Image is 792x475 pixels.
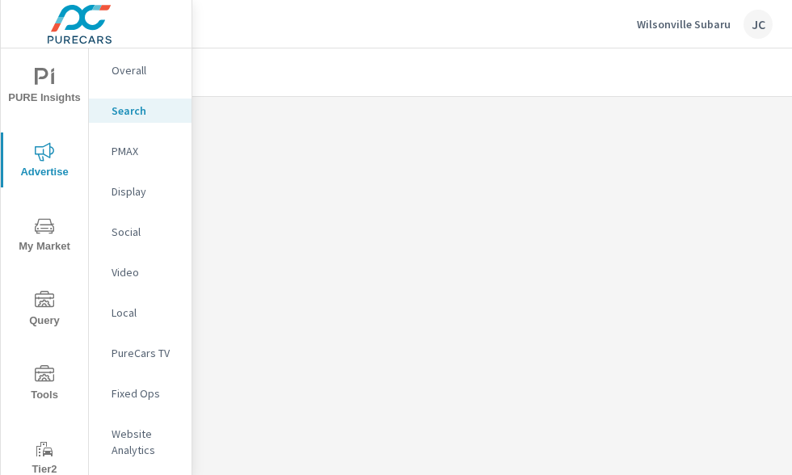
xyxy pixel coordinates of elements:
[89,99,192,123] div: Search
[89,139,192,163] div: PMAX
[6,142,83,182] span: Advertise
[89,301,192,325] div: Local
[89,220,192,244] div: Social
[89,341,192,365] div: PureCars TV
[112,385,179,401] p: Fixed Ops
[6,365,83,405] span: Tools
[112,62,179,78] p: Overall
[89,179,192,204] div: Display
[112,224,179,240] p: Social
[112,103,179,119] p: Search
[112,345,179,361] p: PureCars TV
[6,291,83,330] span: Query
[89,422,192,462] div: Website Analytics
[6,68,83,107] span: PURE Insights
[6,216,83,256] span: My Market
[112,264,179,280] p: Video
[112,143,179,159] p: PMAX
[112,305,179,321] p: Local
[89,260,192,284] div: Video
[744,10,773,39] div: JC
[112,183,179,200] p: Display
[89,381,192,406] div: Fixed Ops
[637,17,731,32] p: Wilsonville Subaru
[112,426,179,458] p: Website Analytics
[89,58,192,82] div: Overall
